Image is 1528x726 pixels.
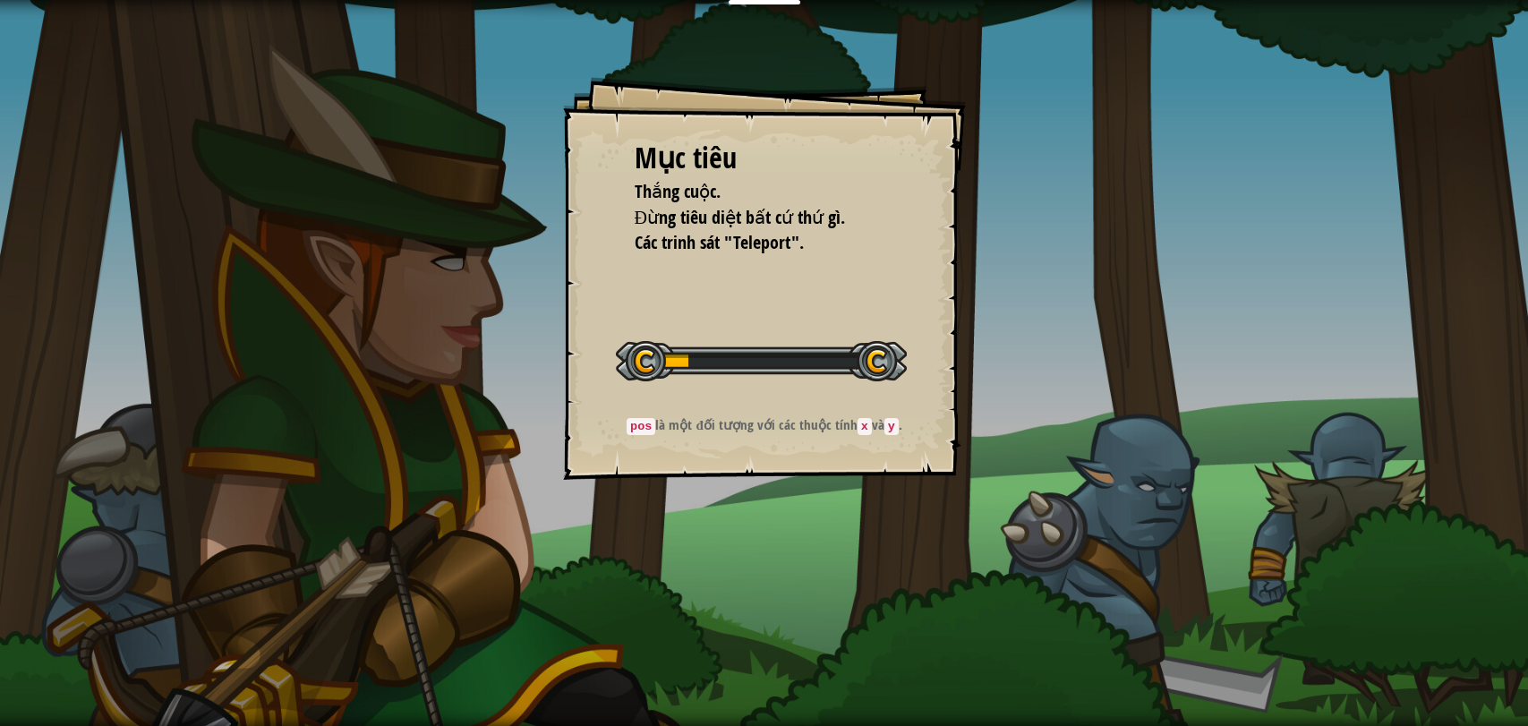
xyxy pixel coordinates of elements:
[585,415,944,435] p: là một đối tượng với các thuộc tính và .
[612,230,890,256] li: Các trinh sát "Teleport".
[858,418,872,435] code: x
[612,205,890,231] li: Đừng tiêu diệt bất cứ thứ gì.
[627,418,655,435] code: pos
[635,138,894,179] div: Mục tiêu
[635,179,721,203] span: Thắng cuộc.
[612,179,890,205] li: Thắng cuộc.
[635,230,804,254] span: Các trinh sát "Teleport".
[635,205,845,229] span: Đừng tiêu diệt bất cứ thứ gì.
[884,418,899,435] code: y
